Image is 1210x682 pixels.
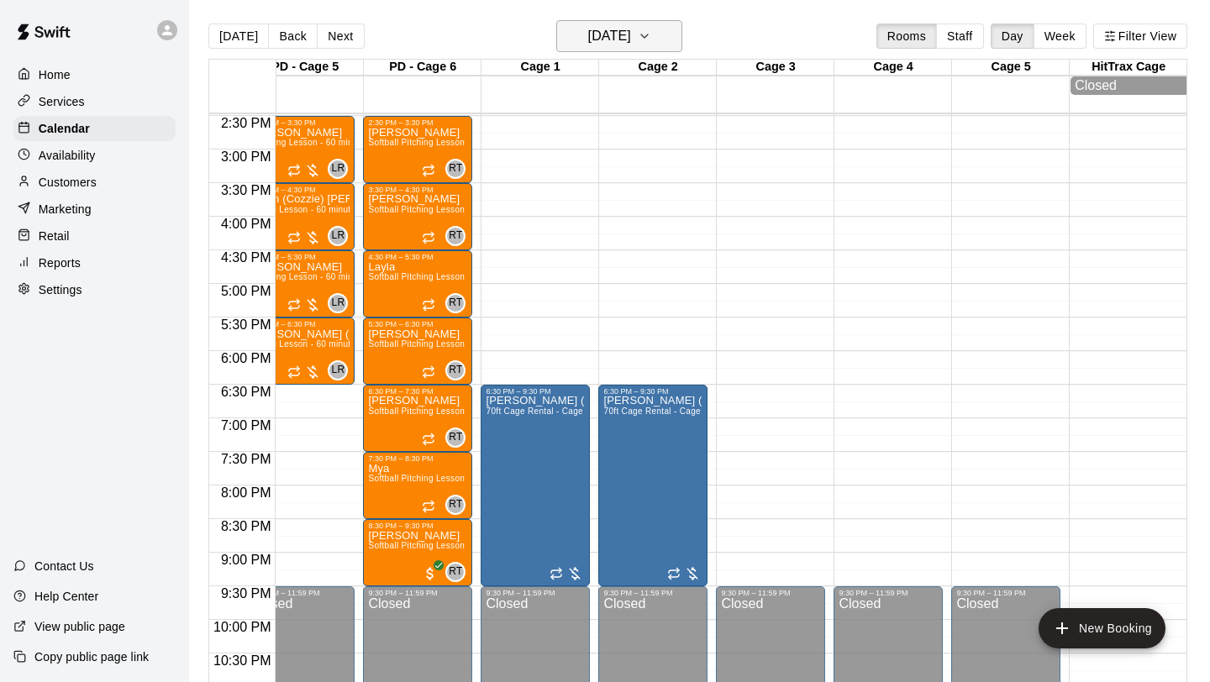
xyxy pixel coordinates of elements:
[721,589,820,597] div: 9:30 PM – 11:59 PM
[452,226,466,246] span: Raychel Trocki
[1093,24,1187,49] button: Filter View
[1075,78,1182,93] div: Closed
[363,452,472,519] div: 7:30 PM – 8:30 PM: Mya
[39,93,85,110] p: Services
[364,60,481,76] div: PD - Cage 6
[13,89,176,114] a: Services
[598,385,708,586] div: 6:30 PM – 9:30 PM: 70ft Cage Rental - Cage only
[368,522,467,530] div: 8:30 PM – 9:30 PM
[13,62,176,87] a: Home
[328,360,348,380] div: Leo Rojas
[245,250,355,317] div: 4:30 PM – 5:30 PM: Catching Lesson - 60 minutes
[717,60,834,76] div: Cage 3
[217,250,276,265] span: 4:30 PM
[368,387,467,396] div: 6:30 PM – 7:30 PM
[13,250,176,275] a: Reports
[328,159,348,179] div: Leo Rojas
[449,295,463,312] span: RT
[209,620,275,634] span: 10:00 PM
[599,60,717,76] div: Cage 2
[1039,608,1165,648] button: add
[449,362,463,379] span: RT
[245,317,355,385] div: 5:30 PM – 6:30 PM: Hitting Lesson - 60 minutes
[217,553,276,567] span: 9:00 PM
[452,495,466,515] span: Raychel Trocki
[217,351,276,365] span: 6:00 PM
[363,519,472,586] div: 8:30 PM – 9:30 PM: Ellie Lagano
[667,567,681,580] span: Recurring event
[13,277,176,302] a: Settings
[1034,24,1086,49] button: Week
[250,320,350,328] div: 5:30 PM – 6:30 PM
[268,24,318,49] button: Back
[588,24,631,48] h6: [DATE]
[422,565,439,582] span: All customers have paid
[834,60,952,76] div: Cage 4
[368,541,517,550] span: Softball Pitching Lesson - 60 minutes
[368,138,517,147] span: Softball Pitching Lesson - 60 minutes
[334,360,348,380] span: Leo Rojas
[39,147,96,164] p: Availability
[481,60,599,76] div: Cage 1
[13,143,176,168] a: Availability
[39,120,90,137] p: Calendar
[363,250,472,317] div: 4:30 PM – 5:30 PM: Layla
[287,298,301,312] span: Recurring event
[445,226,466,246] div: Raychel Trocki
[449,496,463,513] span: RT
[217,519,276,533] span: 8:30 PM
[556,20,682,52] button: [DATE]
[368,186,467,194] div: 3:30 PM – 4:30 PM
[250,186,350,194] div: 3:30 PM – 4:30 PM
[217,385,276,399] span: 6:30 PM
[209,653,275,668] span: 10:30 PM
[368,320,467,328] div: 5:30 PM – 6:30 PM
[452,159,466,179] span: Raychel Trocki
[34,618,125,635] p: View public page
[445,495,466,515] div: Raychel Trocki
[486,387,585,396] div: 6:30 PM – 9:30 PM
[956,589,1055,597] div: 9:30 PM – 11:59 PM
[445,360,466,380] div: Raychel Trocki
[217,452,276,466] span: 7:30 PM
[250,205,360,214] span: Hitting Lesson - 60 minutes
[422,433,435,446] span: Recurring event
[328,226,348,246] div: Leo Rojas
[217,418,276,433] span: 7:00 PM
[245,183,355,250] div: 3:30 PM – 4:30 PM: Hitting Lesson - 60 minutes
[334,159,348,179] span: Leo Rojas
[217,586,276,601] span: 9:30 PM
[217,150,276,164] span: 3:00 PM
[452,428,466,448] span: Raychel Trocki
[449,429,463,446] span: RT
[334,293,348,313] span: Leo Rojas
[936,24,984,49] button: Staff
[331,228,345,244] span: LR
[250,589,350,597] div: 9:30 PM – 11:59 PM
[217,485,276,500] span: 8:00 PM
[287,164,301,177] span: Recurring event
[368,589,467,597] div: 9:30 PM – 11:59 PM
[445,159,466,179] div: Raychel Trocki
[452,562,466,582] span: Raychel Trocki
[839,589,938,597] div: 9:30 PM – 11:59 PM
[368,474,517,483] span: Softball Pitching Lesson - 60 minutes
[991,24,1034,49] button: Day
[363,183,472,250] div: 3:30 PM – 4:30 PM: Addison Gunter
[217,183,276,197] span: 3:30 PM
[39,254,81,271] p: Reports
[13,223,176,249] a: Retail
[250,339,360,349] span: Hitting Lesson - 60 minutes
[331,160,345,177] span: LR
[449,228,463,244] span: RT
[550,567,563,580] span: Recurring event
[452,360,466,380] span: Raychel Trocki
[368,205,517,214] span: Softball Pitching Lesson - 60 minutes
[34,648,149,665] p: Copy public page link
[368,454,467,463] div: 7:30 PM – 8:30 PM
[445,293,466,313] div: Raychel Trocki
[363,317,472,385] div: 5:30 PM – 6:30 PM: Kendra
[452,293,466,313] span: Raychel Trocki
[334,226,348,246] span: Leo Rojas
